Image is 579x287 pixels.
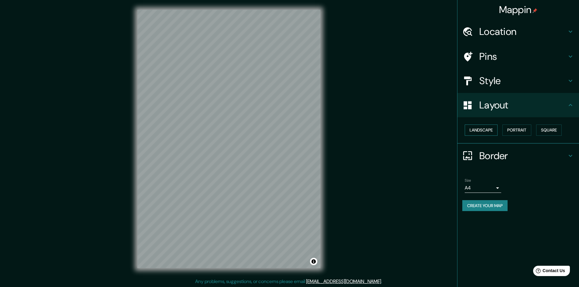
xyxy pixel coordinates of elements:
[479,75,567,87] h4: Style
[465,183,501,193] div: A4
[137,10,320,268] canvas: Map
[502,125,531,136] button: Portrait
[465,178,471,183] label: Size
[457,69,579,93] div: Style
[457,44,579,69] div: Pins
[457,93,579,117] div: Layout
[479,150,567,162] h4: Border
[479,50,567,63] h4: Pins
[383,278,384,285] div: .
[195,278,382,285] p: Any problems, suggestions, or concerns please email .
[532,8,537,13] img: pin-icon.png
[306,278,381,285] a: [EMAIL_ADDRESS][DOMAIN_NAME]
[382,278,383,285] div: .
[457,144,579,168] div: Border
[525,263,572,280] iframe: Help widget launcher
[310,258,317,265] button: Toggle attribution
[462,200,508,211] button: Create your map
[457,19,579,44] div: Location
[536,125,562,136] button: Square
[479,26,567,38] h4: Location
[499,4,538,16] h4: Mappin
[465,125,498,136] button: Landscape
[479,99,567,111] h4: Layout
